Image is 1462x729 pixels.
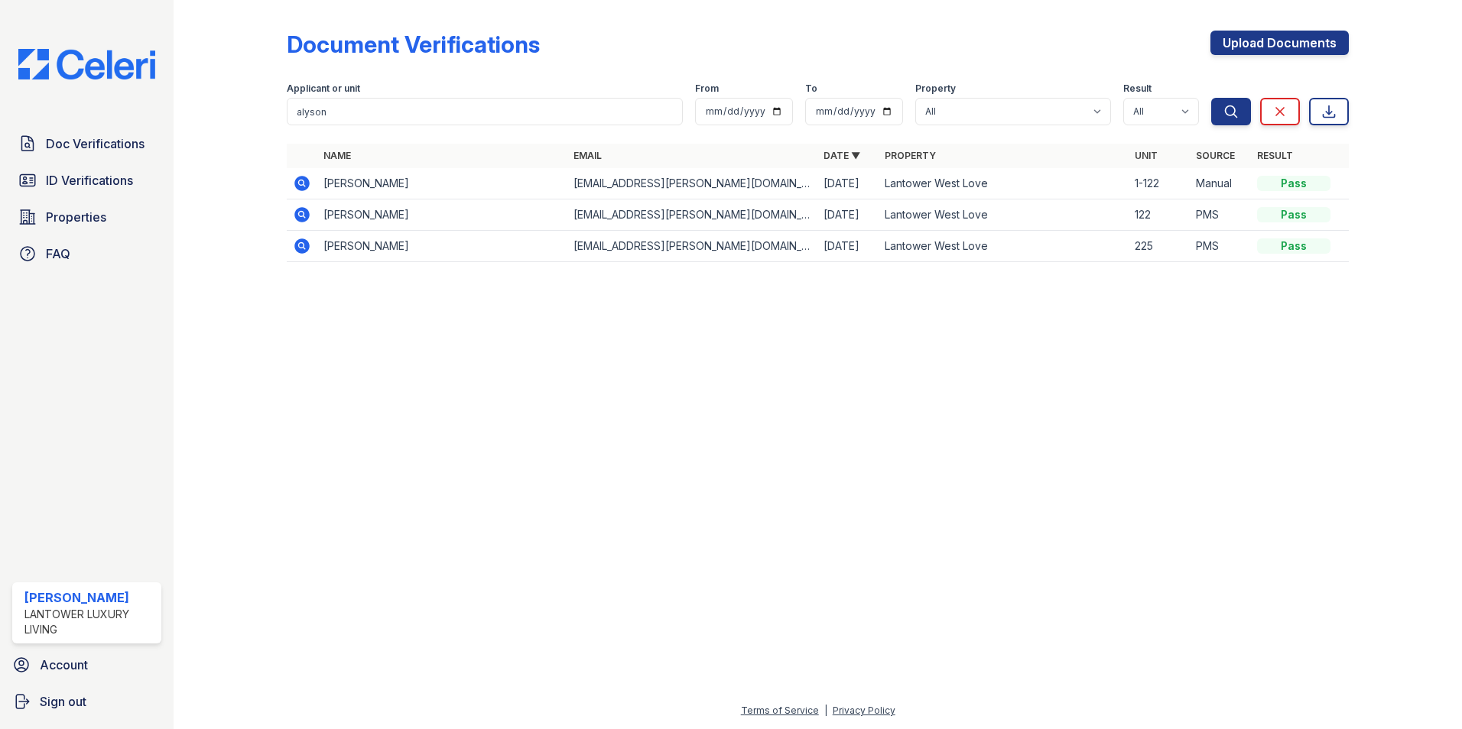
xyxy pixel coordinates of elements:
div: | [824,705,827,716]
td: [PERSON_NAME] [317,199,567,231]
div: Pass [1257,207,1330,222]
a: Unit [1135,150,1158,161]
td: 1-122 [1129,168,1190,199]
div: Pass [1257,176,1330,191]
a: Privacy Policy [833,705,895,716]
a: Terms of Service [741,705,819,716]
a: Property [885,150,936,161]
label: From [695,83,719,95]
a: Upload Documents [1210,31,1349,55]
input: Search by name, email, or unit number [287,98,683,125]
td: PMS [1190,199,1251,231]
td: Lantower West Love [879,199,1129,231]
span: Sign out [40,692,86,711]
div: Lantower Luxury Living [24,607,155,637]
span: Doc Verifications [46,134,145,153]
a: Date ▼ [824,150,860,161]
div: Pass [1257,238,1330,254]
td: [PERSON_NAME] [317,231,567,262]
a: Result [1257,150,1293,161]
td: 122 [1129,199,1190,231]
a: Source [1196,150,1235,161]
div: Document Verifications [287,31,540,58]
td: Manual [1190,168,1251,199]
span: Account [40,656,88,674]
img: CE_Logo_Blue-a8612792a0a2168367f1c8372b55b34899dd931a85d93a1a3d3e32e68fde9ad4.png [6,49,167,79]
span: Properties [46,208,106,226]
td: [DATE] [817,231,879,262]
label: To [805,83,817,95]
a: ID Verifications [12,165,161,196]
td: [DATE] [817,199,879,231]
label: Result [1123,83,1152,95]
a: Sign out [6,686,167,717]
a: Email [573,150,602,161]
a: Properties [12,202,161,232]
a: Doc Verifications [12,128,161,159]
td: PMS [1190,231,1251,262]
td: [EMAIL_ADDRESS][PERSON_NAME][DOMAIN_NAME] [567,199,817,231]
label: Applicant or unit [287,83,360,95]
a: FAQ [12,238,161,269]
td: [DATE] [817,168,879,199]
td: [PERSON_NAME] [317,168,567,199]
td: [EMAIL_ADDRESS][PERSON_NAME][DOMAIN_NAME] [567,168,817,199]
td: Lantower West Love [879,168,1129,199]
td: [EMAIL_ADDRESS][PERSON_NAME][DOMAIN_NAME] [567,231,817,262]
td: 225 [1129,231,1190,262]
label: Property [915,83,956,95]
a: Name [323,150,351,161]
a: Account [6,650,167,680]
span: ID Verifications [46,171,133,190]
span: FAQ [46,245,70,263]
td: Lantower West Love [879,231,1129,262]
div: [PERSON_NAME] [24,588,155,607]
